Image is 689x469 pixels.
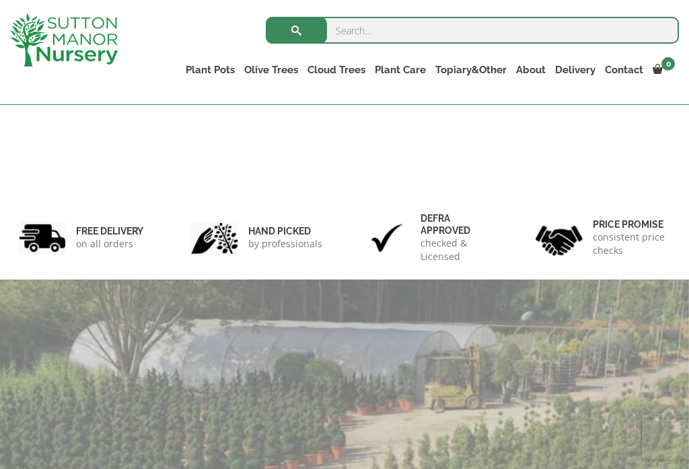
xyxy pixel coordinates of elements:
p: checked & Licensed [421,237,498,263]
h6: FREE DELIVERY [76,225,143,237]
a: Topiary&Other [431,60,511,79]
h6: hand picked [248,225,322,237]
img: logo [10,13,118,67]
a: Plant Pots [181,60,240,79]
h6: Price promise [593,218,670,230]
a: Contact [600,60,648,79]
a: Cloud Trees [303,60,370,79]
img: 4.jpg [536,217,583,258]
a: Olive Trees [240,60,303,79]
input: Search... [266,17,679,44]
img: 2.jpg [191,221,238,255]
img: 1.jpg [19,221,66,255]
span: 0 [661,57,675,71]
p: by professionals [248,237,322,251]
img: 3.jpg [363,221,410,255]
p: consistent price checks [593,230,670,257]
a: About [511,60,550,79]
a: Plant Care [370,60,431,79]
h6: Defra approved [421,212,498,237]
a: 0 [648,60,679,79]
a: Delivery [550,60,600,79]
p: on all orders [76,237,143,251]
